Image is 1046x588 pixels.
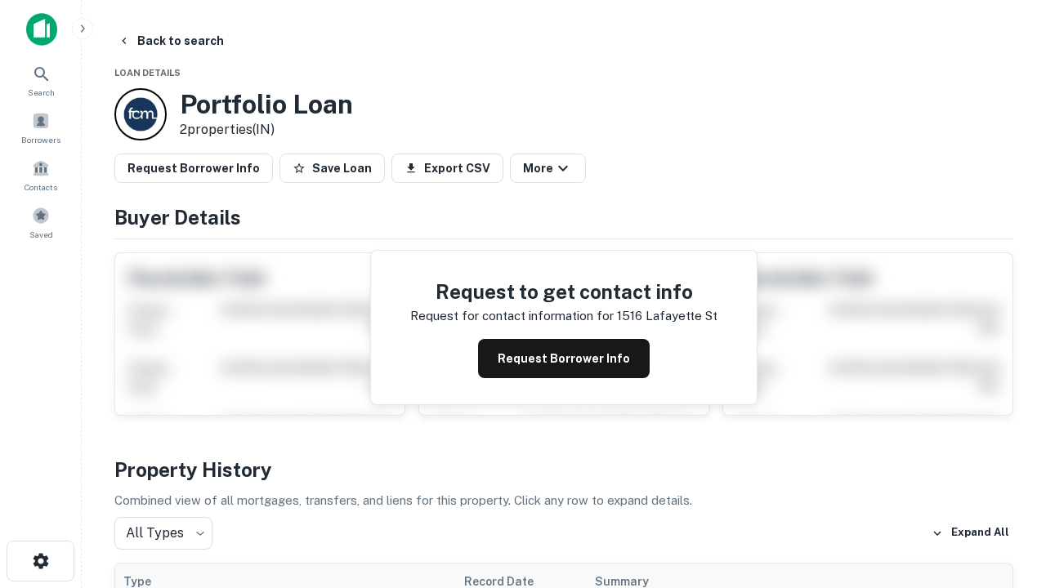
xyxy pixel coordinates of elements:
a: Search [5,58,77,102]
button: Export CSV [391,154,503,183]
span: Contacts [25,180,57,194]
button: More [510,154,586,183]
a: Borrowers [5,105,77,149]
h4: Request to get contact info [410,277,717,306]
p: 2 properties (IN) [180,120,353,140]
a: Contacts [5,153,77,197]
button: Request Borrower Info [478,339,650,378]
p: 1516 lafayette st [617,306,717,326]
p: Combined view of all mortgages, transfers, and liens for this property. Click any row to expand d... [114,491,1013,510]
button: Back to search [111,26,230,56]
span: Search [28,86,55,99]
button: Request Borrower Info [114,154,273,183]
button: Expand All [928,521,1013,546]
img: capitalize-icon.png [26,13,57,46]
a: Saved [5,200,77,244]
iframe: Chat Widget [964,405,1046,483]
h4: Property History [114,455,1013,484]
span: Saved [29,228,53,241]
button: Save Loan [279,154,385,183]
span: Loan Details [114,68,181,78]
p: Request for contact information for [410,306,614,326]
h4: Buyer Details [114,203,1013,232]
div: All Types [114,517,212,550]
span: Borrowers [21,133,60,146]
h3: Portfolio Loan [180,89,353,120]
